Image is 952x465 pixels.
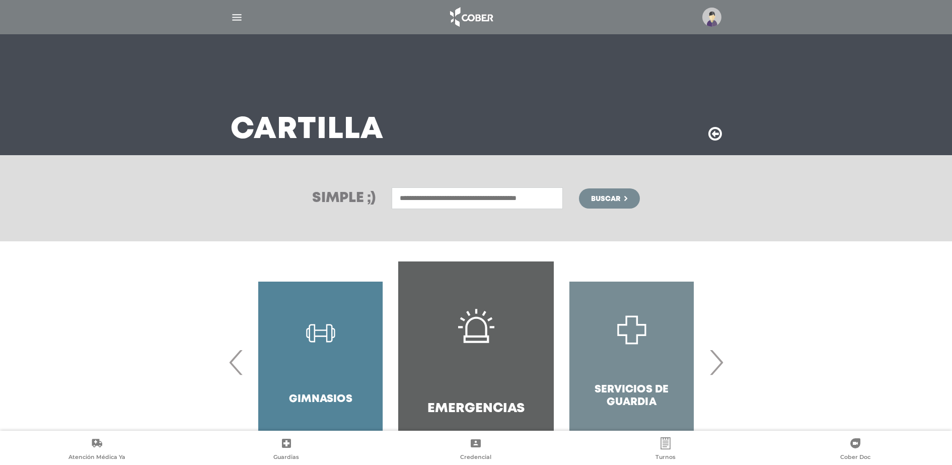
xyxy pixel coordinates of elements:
button: Buscar [579,188,639,209]
a: Credencial [381,437,571,463]
span: Turnos [655,453,676,462]
img: logo_cober_home-white.png [445,5,497,29]
span: Next [706,335,726,389]
span: Atención Médica Ya [68,453,125,462]
a: Emergencias [398,261,554,463]
span: Guardias [273,453,299,462]
a: Atención Médica Ya [2,437,192,463]
span: Previous [227,335,246,389]
a: Cober Doc [760,437,950,463]
img: profile-placeholder.svg [702,8,721,27]
h4: Emergencias [427,401,525,417]
img: Cober_menu-lines-white.svg [231,11,243,24]
span: Buscar [591,195,620,203]
a: Guardias [192,437,382,463]
h3: Cartilla [231,117,384,143]
a: Turnos [571,437,761,463]
span: Cober Doc [840,453,870,462]
h3: Simple ;) [312,191,376,206]
span: Credencial [460,453,491,462]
